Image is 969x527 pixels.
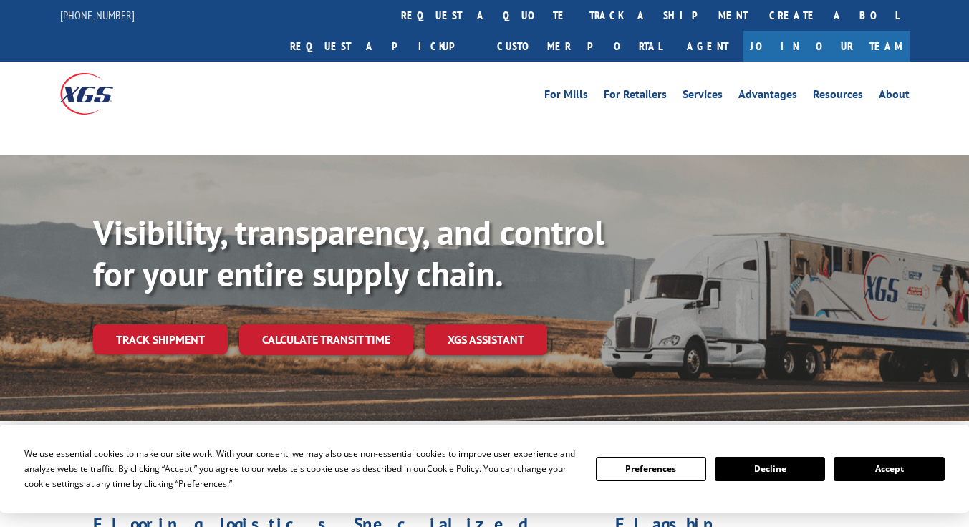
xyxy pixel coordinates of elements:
[743,31,910,62] a: Join Our Team
[738,89,797,105] a: Advantages
[672,31,743,62] a: Agent
[486,31,672,62] a: Customer Portal
[279,31,486,62] a: Request a pickup
[425,324,547,355] a: XGS ASSISTANT
[604,89,667,105] a: For Retailers
[239,324,413,355] a: Calculate transit time
[93,324,228,354] a: Track shipment
[683,89,723,105] a: Services
[879,89,910,105] a: About
[544,89,588,105] a: For Mills
[93,210,604,296] b: Visibility, transparency, and control for your entire supply chain.
[60,8,135,22] a: [PHONE_NUMBER]
[813,89,863,105] a: Resources
[427,463,479,475] span: Cookie Policy
[715,457,825,481] button: Decline
[24,446,578,491] div: We use essential cookies to make our site work. With your consent, we may also use non-essential ...
[178,478,227,490] span: Preferences
[596,457,706,481] button: Preferences
[834,457,944,481] button: Accept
